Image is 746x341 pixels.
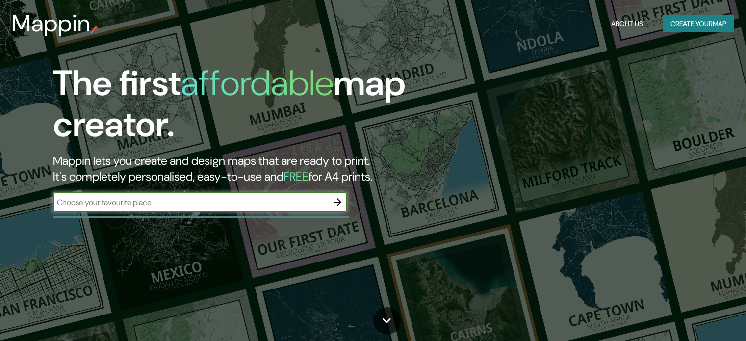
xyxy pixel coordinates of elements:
button: About Us [607,15,647,33]
img: mappin-pin [91,26,99,33]
button: Create yourmap [663,15,734,33]
h1: The first map creator. [53,63,426,153]
input: Choose your favourite place [53,197,328,208]
h3: Mappin [12,10,91,37]
h2: Mappin lets you create and design maps that are ready to print. It's completely personalised, eas... [53,153,426,184]
h5: FREE [283,169,309,184]
h1: affordable [181,60,334,106]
